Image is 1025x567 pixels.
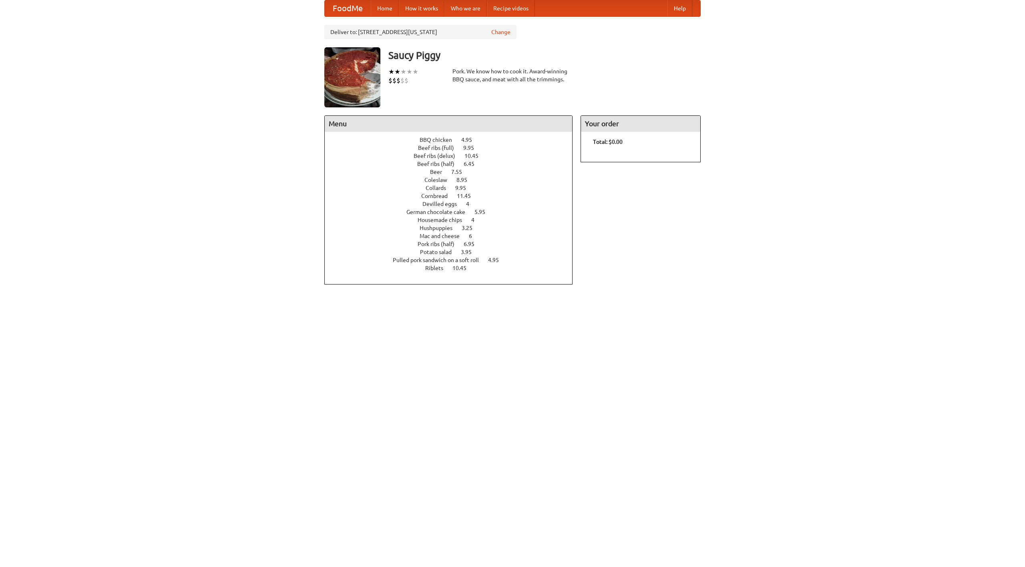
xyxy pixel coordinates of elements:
span: Riblets [425,265,451,271]
span: 4 [466,201,477,207]
span: 10.45 [464,153,486,159]
span: 10.45 [452,265,474,271]
li: $ [392,76,396,85]
span: 6.95 [464,241,482,247]
span: 3.25 [462,225,480,231]
span: Pork ribs (half) [418,241,462,247]
span: Housemade chips [418,217,470,223]
span: 3.95 [461,249,480,255]
a: Beef ribs (half) 6.45 [417,161,489,167]
span: 4.95 [461,137,480,143]
span: 6.45 [464,161,482,167]
a: How it works [399,0,444,16]
a: Pork ribs (half) 6.95 [418,241,489,247]
li: ★ [400,67,406,76]
a: Riblets 10.45 [425,265,481,271]
a: Home [371,0,399,16]
span: 11.45 [457,193,479,199]
img: angular.jpg [324,47,380,107]
span: Pulled pork sandwich on a soft roll [393,257,487,263]
b: Total: $0.00 [593,139,623,145]
span: 8.95 [456,177,475,183]
span: 7.55 [451,169,470,175]
span: Beef ribs (delux) [414,153,463,159]
a: Beef ribs (delux) 10.45 [414,153,493,159]
li: $ [404,76,408,85]
span: Devilled eggs [422,201,465,207]
li: ★ [394,67,400,76]
a: Devilled eggs 4 [422,201,484,207]
a: Housemade chips 4 [418,217,489,223]
a: BBQ chicken 4.95 [420,137,487,143]
span: 9.95 [463,145,482,151]
span: Cornbread [421,193,456,199]
a: Change [491,28,510,36]
span: 9.95 [455,185,474,191]
span: Mac and cheese [420,233,468,239]
li: $ [396,76,400,85]
a: Beef ribs (full) 9.95 [418,145,489,151]
span: Beef ribs (full) [418,145,462,151]
span: Hushpuppies [420,225,460,231]
a: FoodMe [325,0,371,16]
a: Mac and cheese 6 [420,233,487,239]
a: Who we are [444,0,487,16]
a: Coleslaw 8.95 [424,177,482,183]
span: Beef ribs (half) [417,161,462,167]
a: Beer 7.55 [430,169,477,175]
a: Help [667,0,692,16]
a: Pulled pork sandwich on a soft roll 4.95 [393,257,514,263]
div: Deliver to: [STREET_ADDRESS][US_STATE] [324,25,517,39]
span: BBQ chicken [420,137,460,143]
a: Potato salad 3.95 [420,249,486,255]
li: ★ [412,67,418,76]
a: Recipe videos [487,0,535,16]
a: Hushpuppies 3.25 [420,225,487,231]
a: German chocolate cake 5.95 [406,209,500,215]
a: Collards 9.95 [426,185,481,191]
div: Pork. We know how to cook it. Award-winning BBQ sauce, and meat with all the trimmings. [452,67,573,83]
li: ★ [406,67,412,76]
a: Cornbread 11.45 [421,193,486,199]
li: ★ [388,67,394,76]
li: $ [388,76,392,85]
h3: Saucy Piggy [388,47,701,63]
span: 4.95 [488,257,507,263]
span: Coleslaw [424,177,455,183]
span: Beer [430,169,450,175]
span: 6 [469,233,480,239]
span: German chocolate cake [406,209,473,215]
h4: Menu [325,116,572,132]
span: Potato salad [420,249,460,255]
span: 4 [471,217,482,223]
h4: Your order [581,116,700,132]
span: 5.95 [474,209,493,215]
span: Collards [426,185,454,191]
li: $ [400,76,404,85]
